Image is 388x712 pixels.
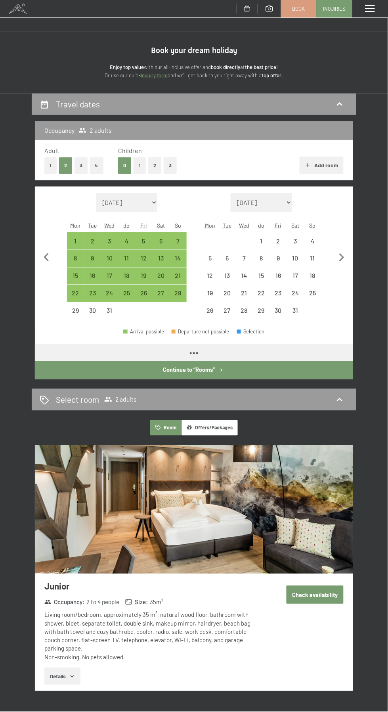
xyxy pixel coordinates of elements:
[140,222,147,229] abbr: Friday
[253,250,270,267] div: Arrival not possible
[67,250,84,267] div: Mon Dec 08 2025
[270,232,287,249] div: Arrival not possible
[82,599,84,606] font: :
[277,237,280,245] font: 2
[44,126,75,134] font: Occupancy
[218,250,235,267] div: Arrival not possible
[67,285,84,302] div: Mon Dec 22 2025
[245,64,277,70] font: the best price
[223,222,231,229] abbr: Tuesday
[287,250,304,267] div: Sat Jan 10 2026
[84,250,101,267] div: Tue Dec 09 2025
[169,285,186,302] div: Anreise möglich
[152,268,169,285] div: Anreise möglich
[151,46,237,55] font: Book your dream holiday
[287,268,304,285] div: Sat Jan 17 2026
[304,232,321,249] div: Sun Jan 04 2026
[201,250,218,267] div: Mon Jan 05 2026
[118,157,131,174] button: 0
[275,272,281,279] font: 16
[67,232,84,249] div: Anreise möglich
[175,222,181,229] abbr: Sunday
[218,285,235,302] div: Tue Jan 20 2026
[152,232,169,249] div: Sat Dec 06 2025
[236,250,253,267] div: Arrival not possible
[277,255,280,262] font: 9
[91,237,94,245] font: 2
[101,268,118,285] div: Wed Dec 17 2025
[226,255,229,262] font: 6
[156,599,163,606] font: m²
[182,420,238,436] button: Offers/Packages
[270,250,287,267] div: Arrival not possible
[236,268,253,285] div: Wed Jan 14 2026
[135,268,152,285] div: Anreise möglich
[135,250,152,267] div: Fri Dec 12 2025
[50,162,52,168] font: 1
[141,72,168,78] a: inquiry form
[88,222,97,229] font: Tue
[224,272,230,279] font: 13
[236,268,253,285] div: Arrival not possible
[118,250,135,267] div: Anreise möglich
[44,668,80,685] button: Details
[201,302,218,320] div: Arrival not possible
[241,307,248,314] font: 28
[314,162,338,168] font: Add room
[253,302,270,320] div: Arrival not possible
[107,307,113,314] font: 31
[176,237,180,245] font: 7
[292,222,300,229] font: Sat
[275,307,282,314] font: 30
[169,162,172,168] font: 3
[123,162,126,168] font: 0
[164,157,177,174] button: 3
[201,268,218,285] div: Mon Jan 12 2026
[157,289,164,297] font: 27
[275,222,282,229] abbr: Friday
[101,285,118,302] div: Wed Dec 24 2025
[304,268,321,285] div: Sun Jan 18 2026
[292,222,300,229] abbr: Saturday
[135,599,146,606] font: Size
[270,268,287,285] div: Fri Jan 16 2026
[101,285,118,302] div: Anreise möglich
[67,268,84,285] div: Anreise möglich
[241,64,245,70] font: at
[157,222,165,229] abbr: Saturday
[67,302,84,320] div: Arrival not possible
[207,289,213,297] font: 19
[139,162,141,168] font: 1
[310,222,316,229] font: So
[243,255,246,262] font: 7
[141,272,147,279] font: 19
[218,268,235,285] div: Tue Jan 13 2026
[260,237,262,245] font: 1
[118,268,135,285] div: Anreise möglich
[142,237,145,245] font: 5
[72,307,79,314] font: 29
[110,64,144,70] font: Enjoy top value
[101,232,118,249] div: Anreise möglich
[90,126,112,134] font: 2 adults
[84,302,101,320] div: Arrival not possible
[101,302,118,320] div: Arrival not possible
[304,285,321,302] div: Sun Jan 25 2026
[175,255,181,262] font: 14
[294,237,297,245] font: 3
[74,255,77,262] font: 8
[44,654,125,661] font: Non-smoking. No pets allowed.
[89,289,96,297] font: 23
[201,302,218,320] div: Mon Jan 26 2026
[56,395,99,405] font: Select room
[169,250,186,267] div: Anreise möglich
[80,162,82,168] font: 3
[169,250,186,267] div: Sun Dec 14 2025
[275,222,282,229] font: Fri
[152,285,169,302] div: Sat Dec 27 2025
[287,302,304,320] div: Sat Jan 31 2026
[74,237,76,245] font: 1
[84,232,101,249] div: Tue Dec 02 2025
[304,250,321,267] div: Sun Jan 11 2026
[118,147,142,154] font: Children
